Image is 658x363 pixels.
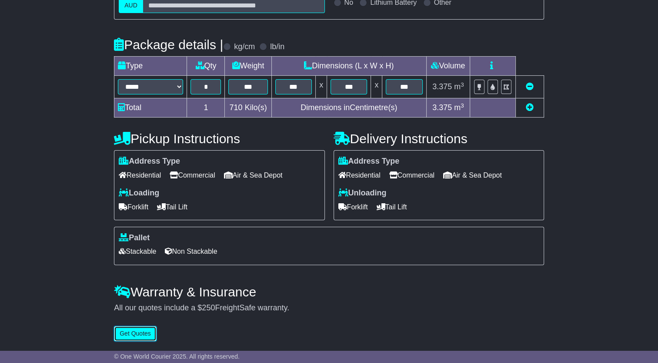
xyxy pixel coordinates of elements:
[114,37,223,52] h4: Package details |
[338,188,387,198] label: Unloading
[443,168,502,182] span: Air & Sea Depot
[187,98,225,118] td: 1
[377,200,407,214] span: Tail Lift
[157,200,187,214] span: Tail Lift
[224,168,283,182] span: Air & Sea Depot
[426,57,470,76] td: Volume
[316,76,327,98] td: x
[454,82,464,91] span: m
[461,81,464,88] sup: 3
[119,233,150,243] label: Pallet
[230,103,243,112] span: 710
[119,168,161,182] span: Residential
[119,200,148,214] span: Forklift
[114,303,544,313] div: All our quotes include a $ FreightSafe warranty.
[114,285,544,299] h4: Warranty & Insurance
[432,103,452,112] span: 3.375
[202,303,215,312] span: 250
[114,131,324,146] h4: Pickup Instructions
[225,57,271,76] td: Weight
[119,245,156,258] span: Stackable
[338,157,400,166] label: Address Type
[371,76,382,98] td: x
[338,168,381,182] span: Residential
[234,42,255,52] label: kg/cm
[187,57,225,76] td: Qty
[334,131,544,146] h4: Delivery Instructions
[432,82,452,91] span: 3.375
[389,168,434,182] span: Commercial
[271,57,426,76] td: Dimensions (L x W x H)
[338,200,368,214] span: Forklift
[454,103,464,112] span: m
[165,245,217,258] span: Non Stackable
[271,98,426,118] td: Dimensions in Centimetre(s)
[114,57,187,76] td: Type
[114,353,240,360] span: © One World Courier 2025. All rights reserved.
[225,98,271,118] td: Kilo(s)
[114,98,187,118] td: Total
[270,42,284,52] label: lb/in
[170,168,215,182] span: Commercial
[461,102,464,109] sup: 3
[119,188,159,198] label: Loading
[119,157,180,166] label: Address Type
[114,326,157,341] button: Get Quotes
[526,82,534,91] a: Remove this item
[526,103,534,112] a: Add new item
